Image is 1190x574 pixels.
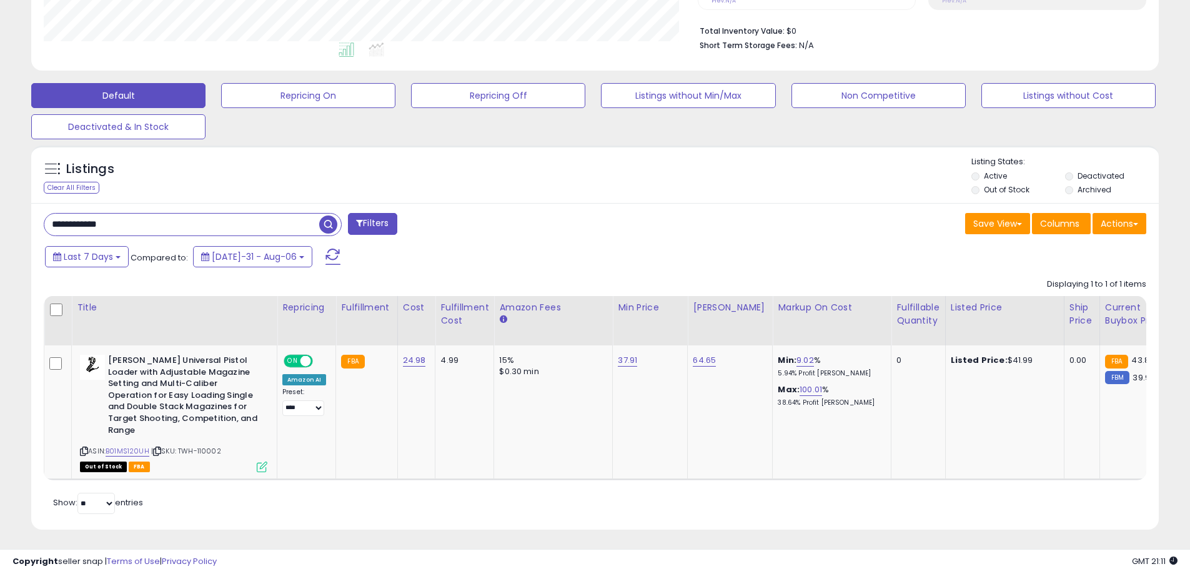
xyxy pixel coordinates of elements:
span: | SKU: TWH-110002 [151,446,221,456]
b: Min: [778,354,796,366]
label: Archived [1078,184,1111,195]
p: 5.94% Profit [PERSON_NAME] [778,369,881,378]
label: Deactivated [1078,171,1124,181]
a: 100.01 [800,383,822,396]
button: Listings without Min/Max [601,83,775,108]
p: 38.64% Profit [PERSON_NAME] [778,398,881,407]
span: Last 7 Days [64,250,113,263]
div: Amazon Fees [499,301,607,314]
label: Active [984,171,1007,181]
span: All listings that are currently out of stock and unavailable for purchase on Amazon [80,462,127,472]
p: Listing States: [971,156,1159,168]
button: Listings without Cost [981,83,1156,108]
a: 37.91 [618,354,637,367]
span: 2025-08-14 21:11 GMT [1132,555,1178,567]
div: 15% [499,355,603,366]
span: Compared to: [131,252,188,264]
div: Current Buybox Price [1105,301,1169,327]
button: Repricing On [221,83,395,108]
div: Fulfillable Quantity [896,301,940,327]
div: Min Price [618,301,682,314]
h5: Listings [66,161,114,178]
li: $0 [700,22,1137,37]
b: Max: [778,383,800,395]
div: Preset: [282,388,326,416]
div: Repricing [282,301,330,314]
span: [DATE]-31 - Aug-06 [212,250,297,263]
img: 41Cu8iqS47L._SL40_.jpg [80,355,105,380]
button: Last 7 Days [45,246,129,267]
button: Actions [1093,213,1146,234]
span: Columns [1040,217,1079,230]
span: 39.95 [1133,372,1155,383]
small: FBM [1105,371,1129,384]
a: 24.98 [403,354,426,367]
button: Save View [965,213,1030,234]
b: Short Term Storage Fees: [700,40,797,51]
span: OFF [311,356,331,367]
b: Total Inventory Value: [700,26,785,36]
span: 43.84 [1131,354,1155,366]
div: % [778,355,881,378]
label: Out of Stock [984,184,1029,195]
div: Title [77,301,272,314]
button: Columns [1032,213,1091,234]
th: The percentage added to the cost of goods (COGS) that forms the calculator for Min & Max prices. [773,296,891,345]
div: Ship Price [1069,301,1094,327]
small: FBA [341,355,364,369]
a: Terms of Use [107,555,160,567]
div: Markup on Cost [778,301,886,314]
div: 4.99 [440,355,484,366]
a: 64.65 [693,354,716,367]
button: Non Competitive [791,83,966,108]
div: Fulfillment [341,301,392,314]
a: 9.02 [796,354,814,367]
span: ON [285,356,300,367]
div: ASIN: [80,355,267,471]
span: Show: entries [53,497,143,508]
b: Listed Price: [951,354,1008,366]
div: Listed Price [951,301,1059,314]
span: FBA [129,462,150,472]
button: [DATE]-31 - Aug-06 [193,246,312,267]
small: FBA [1105,355,1128,369]
a: B01MS120UH [106,446,149,457]
div: Displaying 1 to 1 of 1 items [1047,279,1146,290]
a: Privacy Policy [162,555,217,567]
div: % [778,384,881,407]
button: Repricing Off [411,83,585,108]
div: $41.99 [951,355,1054,366]
button: Default [31,83,206,108]
div: [PERSON_NAME] [693,301,767,314]
div: seller snap | | [12,556,217,568]
div: Clear All Filters [44,182,99,194]
span: N/A [799,39,814,51]
small: Amazon Fees. [499,314,507,325]
div: 0 [896,355,935,366]
div: Amazon AI [282,374,326,385]
b: [PERSON_NAME] Universal Pistol Loader with Adjustable Magazine Setting and Multi-Caliber Operatio... [108,355,260,439]
div: 0.00 [1069,355,1090,366]
div: $0.30 min [499,366,603,377]
strong: Copyright [12,555,58,567]
div: Fulfillment Cost [440,301,488,327]
button: Deactivated & In Stock [31,114,206,139]
button: Filters [348,213,397,235]
div: Cost [403,301,430,314]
